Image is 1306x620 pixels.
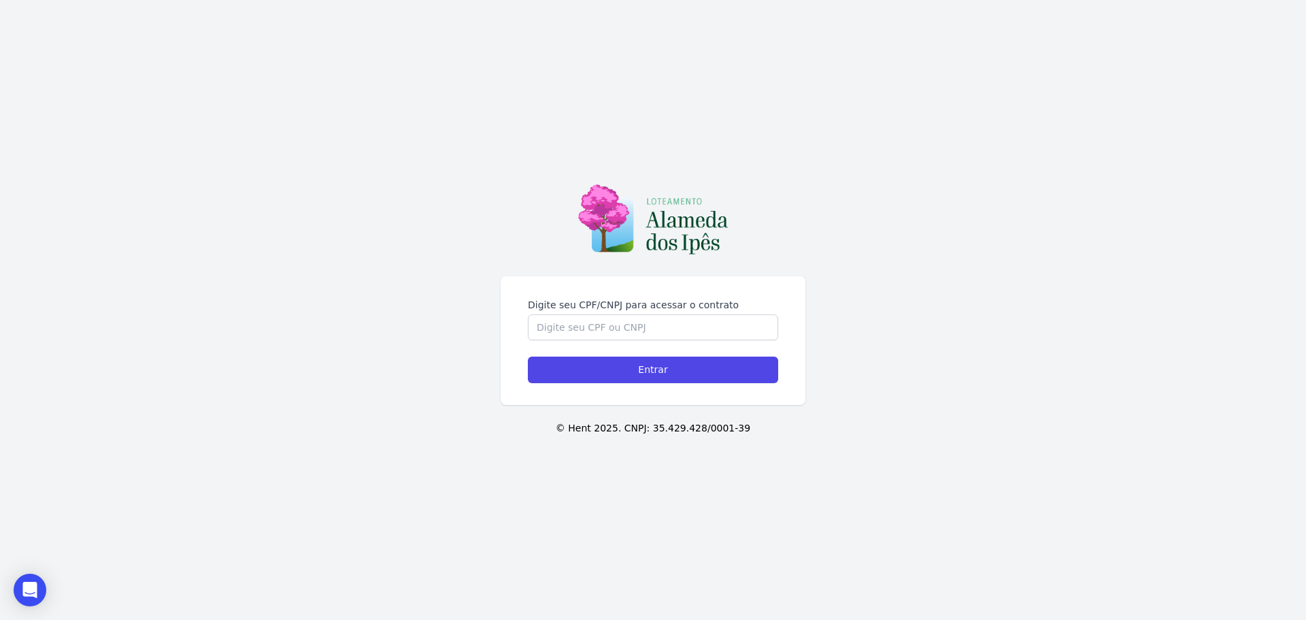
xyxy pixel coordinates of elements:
[22,421,1284,436] p: © Hent 2025. CNPJ: 35.429.428/0001-39
[14,574,46,606] div: Open Intercom Messenger
[528,298,778,312] label: Digite seu CPF/CNPJ para acessar o contrato
[528,314,778,340] input: Digite seu CPF ou CNPJ
[528,357,778,383] input: Entrar
[578,184,728,254] img: logo.png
